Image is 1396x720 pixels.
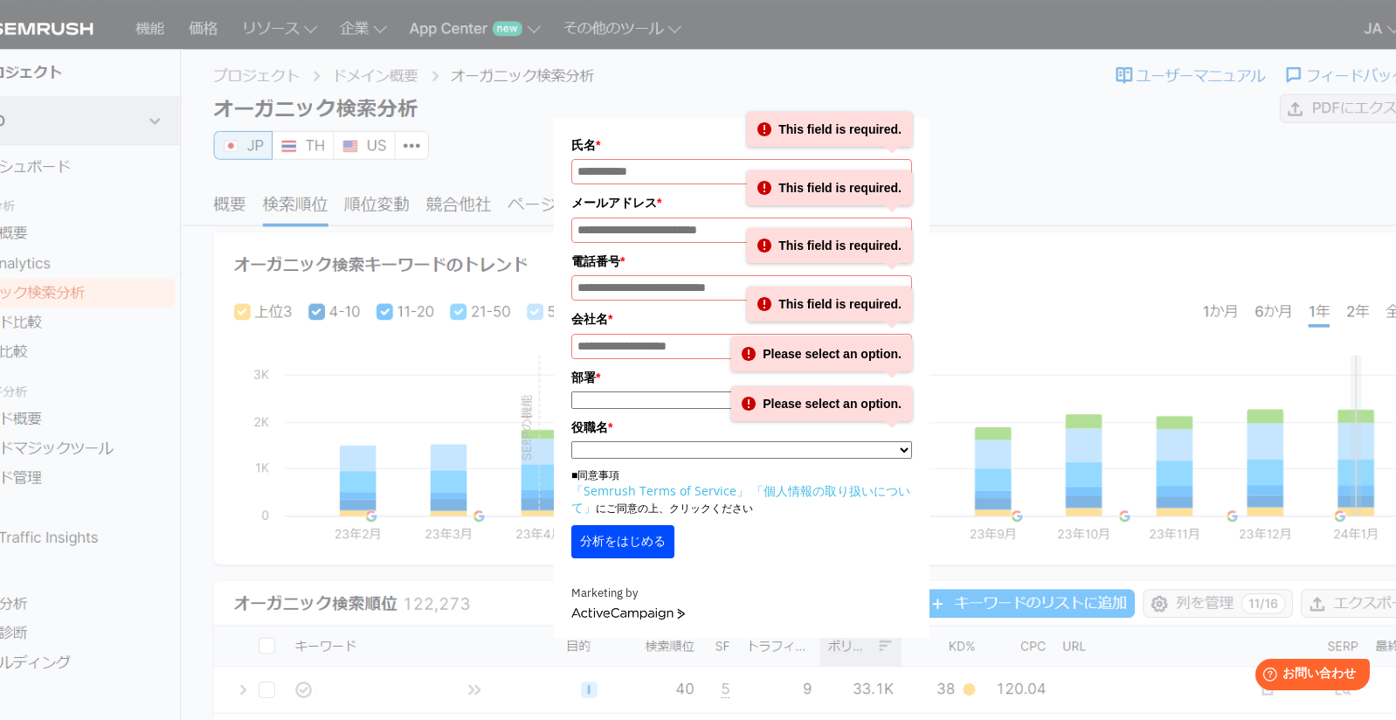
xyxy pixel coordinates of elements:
p: ■同意事項 にご同意の上、クリックください [571,467,912,516]
a: 「個人情報の取り扱いについて」 [571,482,910,516]
div: This field is required. [747,112,912,147]
iframe: Help widget launcher [1241,652,1377,701]
a: 「Semrush Terms of Service」 [571,482,749,499]
label: 会社名 [571,309,912,329]
div: This field is required. [747,228,912,263]
label: 役職名 [571,418,912,437]
label: 電話番号 [571,252,912,271]
button: 分析をはじめる [571,525,674,558]
div: Please select an option. [731,336,912,371]
div: This field is required. [747,170,912,205]
div: Marketing by [571,585,912,603]
label: メールアドレス [571,193,912,212]
label: 部署 [571,368,912,387]
label: 氏名 [571,135,912,155]
div: This field is required. [747,287,912,322]
div: Please select an option. [731,386,912,421]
